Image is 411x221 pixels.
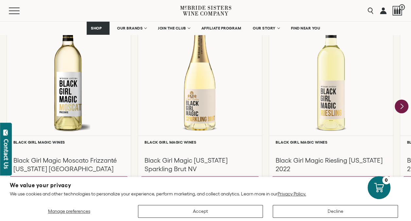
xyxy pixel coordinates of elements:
[158,26,186,30] span: JOIN THE CLUB
[10,191,401,197] p: We use cookies and other technologies to personalize your experience, perform marketing, and coll...
[91,26,102,30] span: SHOP
[10,176,128,189] button: Add to cart $14.99
[13,140,124,144] h6: Black Girl Magic Wines
[201,26,241,30] span: AFFILIATE PROGRAM
[87,22,110,35] a: SHOP
[276,140,386,144] h6: Black Girl Magic Wines
[395,99,408,113] button: Next
[253,26,276,30] span: OUR STORY
[399,4,405,10] span: 0
[291,26,320,30] span: FIND NEAR YOU
[145,156,255,173] h3: Black Girl Magic [US_STATE] Sparkling Brut NV
[48,209,90,214] span: Manage preferences
[117,26,143,30] span: OUR BRANDS
[7,8,131,193] a: White Black Girl Magic Moscato Frizzanté California NV Black Girl Magic Wines Black Girl Magic Mo...
[278,191,306,196] a: Privacy Policy.
[138,8,262,193] a: White Black Girl Magic California Sparkling Brut Black Girl Magic Wines Black Girl Magic [US_STAT...
[138,205,263,218] button: Accept
[276,156,386,173] h3: Black Girl Magic Riesling [US_STATE] 2022
[154,22,194,35] a: JOIN THE CLUB
[9,8,32,14] button: Mobile Menu Trigger
[3,139,9,169] div: Contact Us
[248,22,283,35] a: OUR STORY
[10,183,401,188] h2: We value your privacy
[10,205,128,218] button: Manage preferences
[197,22,246,35] a: AFFILIATE PROGRAM
[382,176,390,184] div: 0
[13,156,124,173] h3: Black Girl Magic Moscato Frizzanté [US_STATE] [GEOGRAPHIC_DATA]
[141,176,259,189] button: Add to cart $17.99
[273,205,398,218] button: Decline
[272,176,390,189] button: Add to cart $14.99
[287,22,325,35] a: FIND NEAR YOU
[145,140,255,144] h6: Black Girl Magic Wines
[269,8,393,193] a: White Black Girl Magic Riesling California Black Girl Magic Wines Black Girl Magic Riesling [US_S...
[113,22,150,35] a: OUR BRANDS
